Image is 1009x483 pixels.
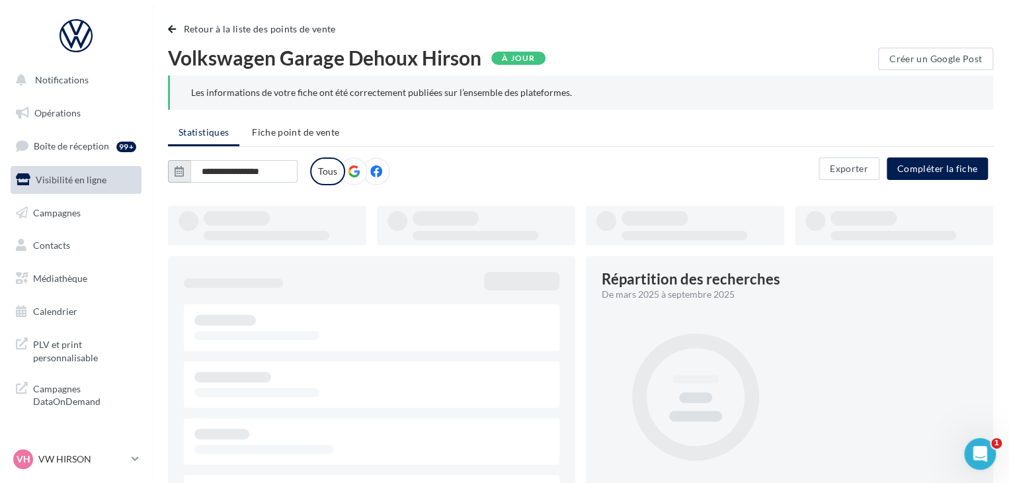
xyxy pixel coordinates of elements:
a: Compléter la fiche [881,162,993,173]
a: Contacts [8,232,144,259]
div: Répartition des recherches [602,272,780,286]
span: Contacts [33,240,70,251]
button: Exporter [819,157,879,180]
span: Visibilité en ligne [36,174,106,185]
button: Créer un Google Post [878,48,993,70]
button: Retour à la liste des points de vente [168,21,341,37]
span: Opérations [34,107,81,118]
span: Retour à la liste des points de vente [184,23,336,34]
div: De mars 2025 à septembre 2025 [602,288,967,301]
span: Campagnes DataOnDemand [33,380,136,408]
button: Compléter la fiche [887,157,988,180]
label: Tous [310,157,345,185]
span: Médiathèque [33,273,87,284]
a: Opérations [8,99,144,127]
span: Volkswagen Garage Dehoux Hirson [168,48,481,67]
a: Boîte de réception99+ [8,132,144,160]
span: PLV et print personnalisable [33,335,136,364]
div: À jour [491,52,545,65]
p: VW HIRSON [38,453,126,466]
div: Les informations de votre fiche ont été correctement publiées sur l’ensemble des plateformes. [191,86,972,99]
button: Notifications [8,66,139,94]
span: VH [17,453,30,466]
span: Notifications [35,74,89,85]
a: PLV et print personnalisable [8,330,144,369]
iframe: Intercom live chat [964,438,996,470]
span: Fiche point de vente [252,126,339,138]
span: Boîte de réception [34,140,109,152]
a: Calendrier [8,298,144,326]
span: Campagnes [33,206,81,218]
span: Calendrier [33,306,77,317]
div: 99+ [116,142,136,152]
a: VH VW HIRSON [11,447,141,472]
a: Campagnes [8,199,144,227]
a: Campagnes DataOnDemand [8,374,144,414]
a: Visibilité en ligne [8,166,144,194]
a: Médiathèque [8,265,144,292]
span: 1 [991,438,1002,449]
